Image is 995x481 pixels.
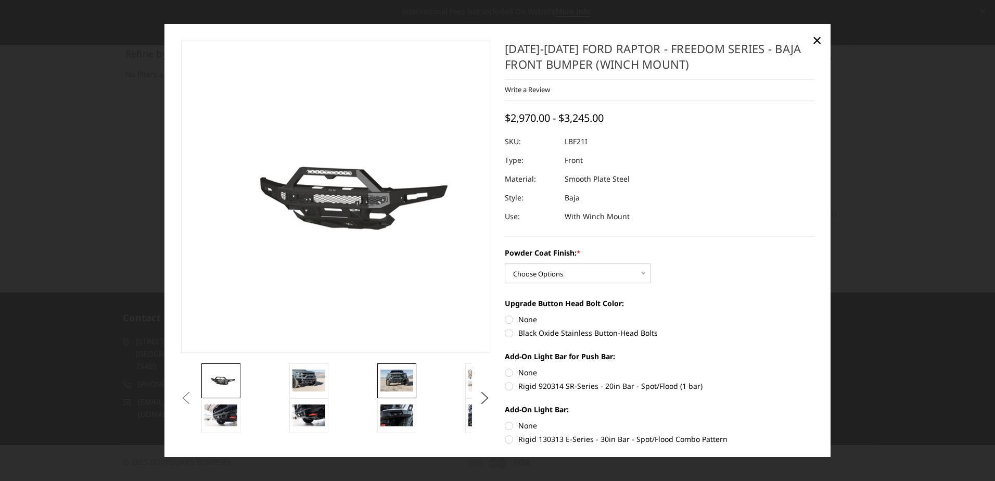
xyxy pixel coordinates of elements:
[505,111,604,125] span: $2,970.00 - $3,245.00
[505,41,814,80] h1: [DATE]-[DATE] Ford Raptor - Freedom Series - Baja Front Bumper (winch mount)
[505,381,814,392] label: Rigid 920314 SR-Series - 20in Bar - Spot/Flood (1 bar)
[505,368,814,378] label: None
[505,351,814,362] label: Add-On Light Bar for Push Bar:
[205,373,237,388] img: 2021-2025 Ford Raptor - Freedom Series - Baja Front Bumper (winch mount)
[505,208,557,226] dt: Use:
[505,151,557,170] dt: Type:
[565,189,580,208] dd: Baja
[380,404,413,426] img: 2021-2025 Ford Raptor - Freedom Series - Baja Front Bumper (winch mount)
[292,370,325,391] img: 2021-2025 Ford Raptor - Freedom Series - Baja Front Bumper (winch mount)
[565,151,583,170] dd: Front
[505,434,814,445] label: Rigid 130313 E-Series - 30in Bar - Spot/Flood Combo Pattern
[468,370,501,391] img: 2021-2025 Ford Raptor - Freedom Series - Baja Front Bumper (winch mount)
[468,404,501,426] img: 2021-2025 Ford Raptor - Freedom Series - Baja Front Bumper (winch mount)
[812,29,822,51] span: ×
[181,41,491,353] a: 2021-2025 Ford Raptor - Freedom Series - Baja Front Bumper (winch mount)
[505,85,550,94] a: Write a Review
[505,170,557,189] dt: Material:
[205,404,237,426] img: 2021-2025 Ford Raptor - Freedom Series - Baja Front Bumper (winch mount)
[565,208,630,226] dd: With Winch Mount
[477,390,493,406] button: Next
[565,133,588,151] dd: LBF21I
[505,404,814,415] label: Add-On Light Bar:
[505,328,814,339] label: Black Oxide Stainless Button-Head Bolts
[380,370,413,391] img: 2021-2025 Ford Raptor - Freedom Series - Baja Front Bumper (winch mount)
[943,431,995,481] iframe: Chat Widget
[505,133,557,151] dt: SKU:
[505,298,814,309] label: Upgrade Button Head Bolt Color:
[565,170,630,189] dd: Smooth Plate Steel
[292,404,325,426] img: 2021-2025 Ford Raptor - Freedom Series - Baja Front Bumper (winch mount)
[809,32,825,48] a: Close
[505,314,814,325] label: None
[505,189,557,208] dt: Style:
[505,421,814,432] label: None
[178,390,194,406] button: Previous
[505,248,814,259] label: Powder Coat Finish:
